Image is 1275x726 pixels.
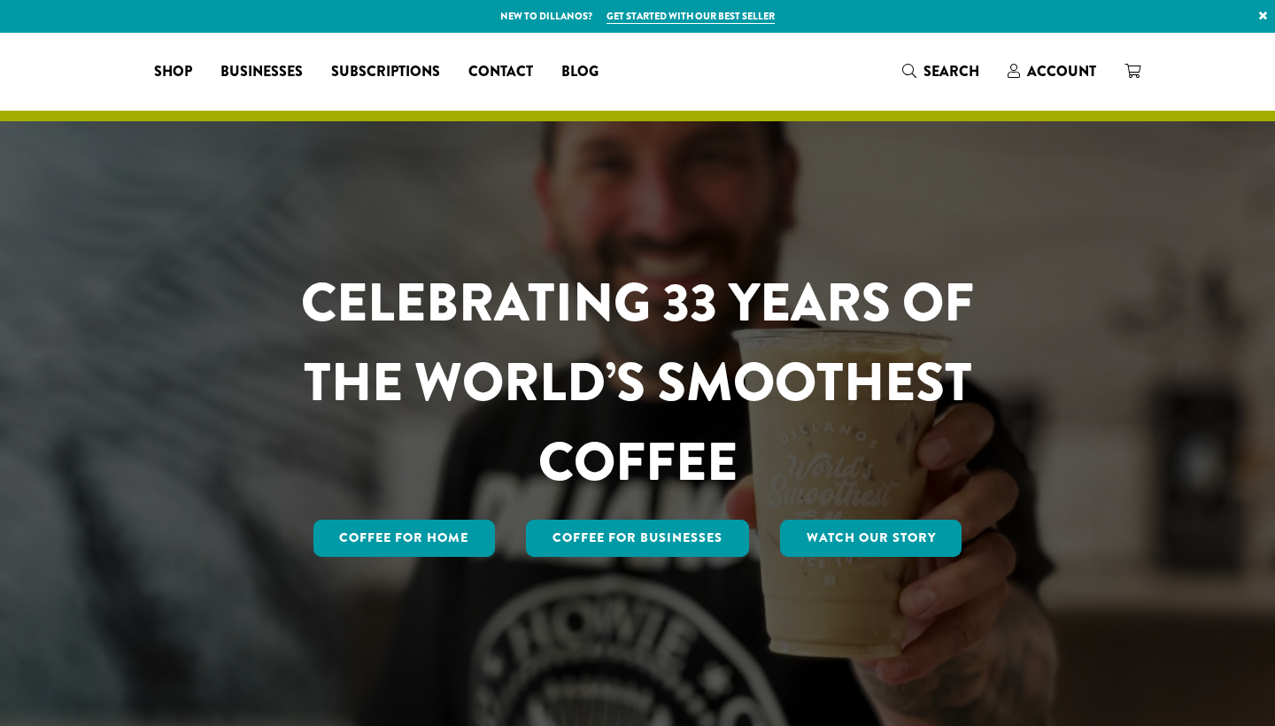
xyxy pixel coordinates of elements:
[313,520,496,557] a: Coffee for Home
[249,263,1026,502] h1: CELEBRATING 33 YEARS OF THE WORLD’S SMOOTHEST COFFEE
[923,61,979,81] span: Search
[1027,61,1096,81] span: Account
[526,520,749,557] a: Coffee For Businesses
[220,61,303,83] span: Businesses
[607,9,775,24] a: Get started with our best seller
[331,61,440,83] span: Subscriptions
[468,61,533,83] span: Contact
[888,57,993,86] a: Search
[154,61,192,83] span: Shop
[561,61,599,83] span: Blog
[780,520,962,557] a: Watch Our Story
[140,58,206,86] a: Shop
